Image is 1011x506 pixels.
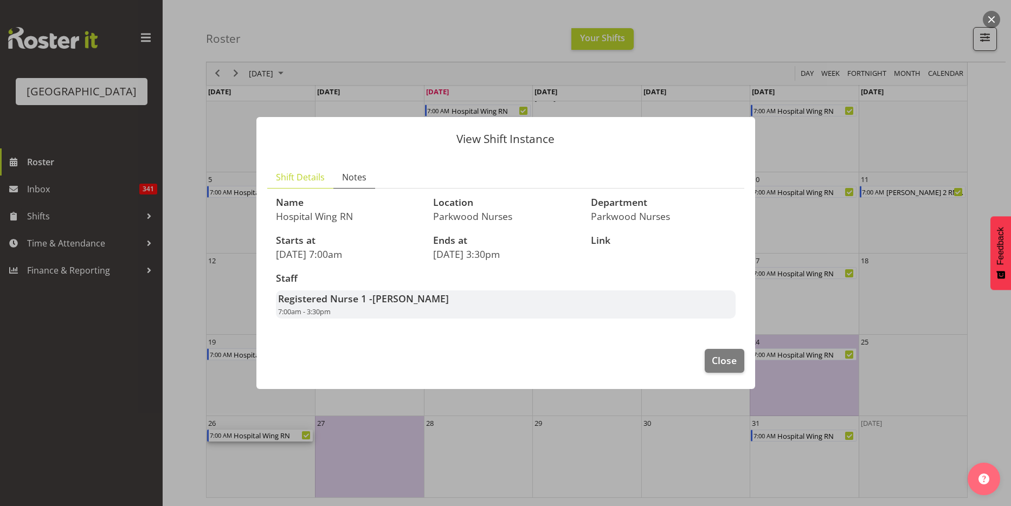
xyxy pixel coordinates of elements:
span: Shift Details [276,171,325,184]
h3: Location [433,197,578,208]
span: Close [712,353,737,367]
span: Feedback [996,227,1006,265]
strong: Registered Nurse 1 - [278,292,449,305]
p: Hospital Wing RN [276,210,421,222]
button: Close [705,349,744,373]
h3: Department [591,197,736,208]
p: [DATE] 3:30pm [433,248,578,260]
p: Parkwood Nurses [591,210,736,222]
p: Parkwood Nurses [433,210,578,222]
h3: Link [591,235,736,246]
span: [PERSON_NAME] [372,292,449,305]
h3: Staff [276,273,736,284]
button: Feedback - Show survey [990,216,1011,290]
h3: Starts at [276,235,421,246]
h3: Ends at [433,235,578,246]
p: [DATE] 7:00am [276,248,421,260]
span: 7:00am - 3:30pm [278,307,331,316]
p: View Shift Instance [267,133,744,145]
span: Notes [342,171,366,184]
img: help-xxl-2.png [978,473,989,484]
h3: Name [276,197,421,208]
